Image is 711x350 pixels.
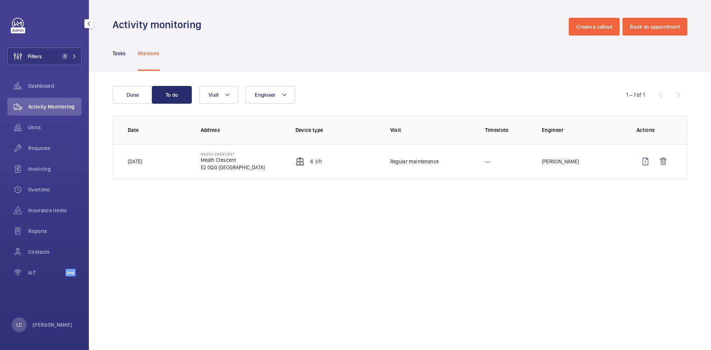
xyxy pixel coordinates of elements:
[28,186,81,193] span: Overtime
[28,82,81,90] span: Dashboard
[296,126,378,134] p: Device type
[113,18,206,31] h1: Activity monitoring
[138,50,160,57] p: Missions
[246,86,295,104] button: Engineer
[208,92,218,98] span: Visit
[201,164,265,171] p: E2 0QG [GEOGRAPHIC_DATA]
[62,53,68,59] span: 1
[7,47,81,65] button: Filters1
[310,158,322,165] p: 6 Lift
[390,126,473,134] p: Visit
[28,269,66,276] span: IoT
[28,207,81,214] span: Insurance items
[199,86,238,104] button: Visit
[542,126,625,134] p: Engineer
[33,321,73,329] p: [PERSON_NAME]
[390,158,439,165] p: Regular maintenance
[485,126,530,134] p: Timeslots
[626,91,645,99] div: 1 – 1 of 1
[28,227,81,235] span: Reports
[66,269,76,276] span: Beta
[296,157,304,166] img: elevator.svg
[569,18,620,36] button: Create a callout
[152,86,192,104] button: To do
[485,158,491,165] p: ---
[28,53,42,60] span: Filters
[28,103,81,110] span: Activity Monitoring
[201,156,265,164] p: Meath Crescent
[28,124,81,131] span: Units
[542,158,579,165] p: [PERSON_NAME]
[128,158,142,165] p: [DATE]
[255,92,276,98] span: Engineer
[128,126,189,134] p: Date
[28,165,81,173] span: Invoicing
[201,152,265,156] p: Meath Crescent
[16,321,22,329] p: LC
[201,126,284,134] p: Address
[28,144,81,152] span: Requests
[113,86,153,104] button: Done
[113,50,126,57] p: Tasks
[622,18,687,36] button: Book an appointment
[637,126,672,134] p: Actions
[28,248,81,256] span: Contacts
